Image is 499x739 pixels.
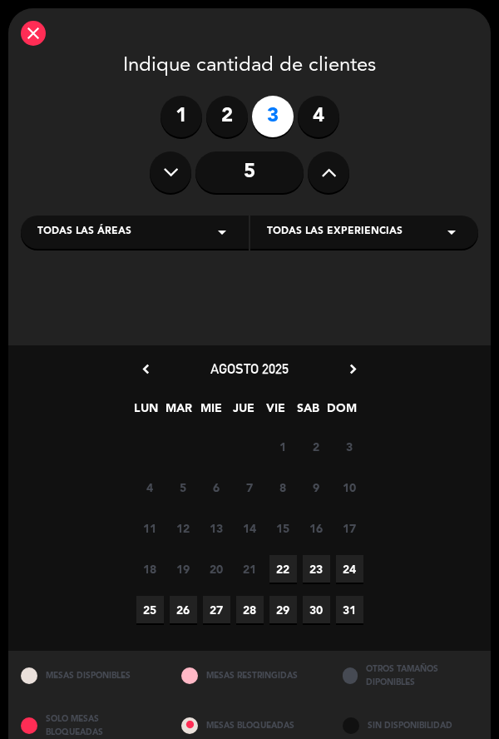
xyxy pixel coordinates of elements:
[336,514,363,542] span: 17
[303,555,330,583] span: 23
[336,433,363,460] span: 3
[269,596,297,623] span: 29
[303,514,330,542] span: 16
[165,399,192,426] span: MAR
[137,360,155,378] i: chevron_left
[267,224,403,241] span: Todas las experiencias
[230,399,257,426] span: JUE
[170,514,197,542] span: 12
[212,222,232,242] i: arrow_drop_down
[203,596,230,623] span: 27
[132,399,160,426] span: LUN
[136,596,164,623] span: 25
[344,360,362,378] i: chevron_right
[269,433,297,460] span: 1
[252,96,294,137] label: 3
[206,96,248,137] label: 2
[236,474,264,501] span: 7
[170,474,197,501] span: 5
[23,23,43,43] i: close
[303,474,330,501] span: 9
[170,555,197,583] span: 19
[327,399,354,426] span: DOM
[161,96,202,137] label: 1
[136,514,164,542] span: 11
[169,651,329,701] div: MESAS RESTRINGIDAS
[336,555,363,583] span: 24
[442,222,462,242] i: arrow_drop_down
[210,360,289,377] span: agosto 2025
[197,399,225,426] span: MIE
[303,596,330,623] span: 30
[37,224,131,241] span: Todas las áreas
[236,596,264,623] span: 28
[298,96,339,137] label: 4
[8,651,169,701] div: MESAS DISPONIBLES
[303,433,330,460] span: 2
[330,651,491,701] div: OTROS TAMAÑOS DIPONIBLES
[136,474,164,501] span: 4
[336,474,363,501] span: 10
[136,555,164,583] span: 18
[170,596,197,623] span: 26
[21,50,478,83] div: Indique cantidad de clientes
[236,514,264,542] span: 14
[262,399,289,426] span: VIE
[336,596,363,623] span: 31
[269,474,297,501] span: 8
[203,555,230,583] span: 20
[203,474,230,501] span: 6
[236,555,264,583] span: 21
[269,514,297,542] span: 15
[269,555,297,583] span: 22
[203,514,230,542] span: 13
[294,399,322,426] span: SAB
